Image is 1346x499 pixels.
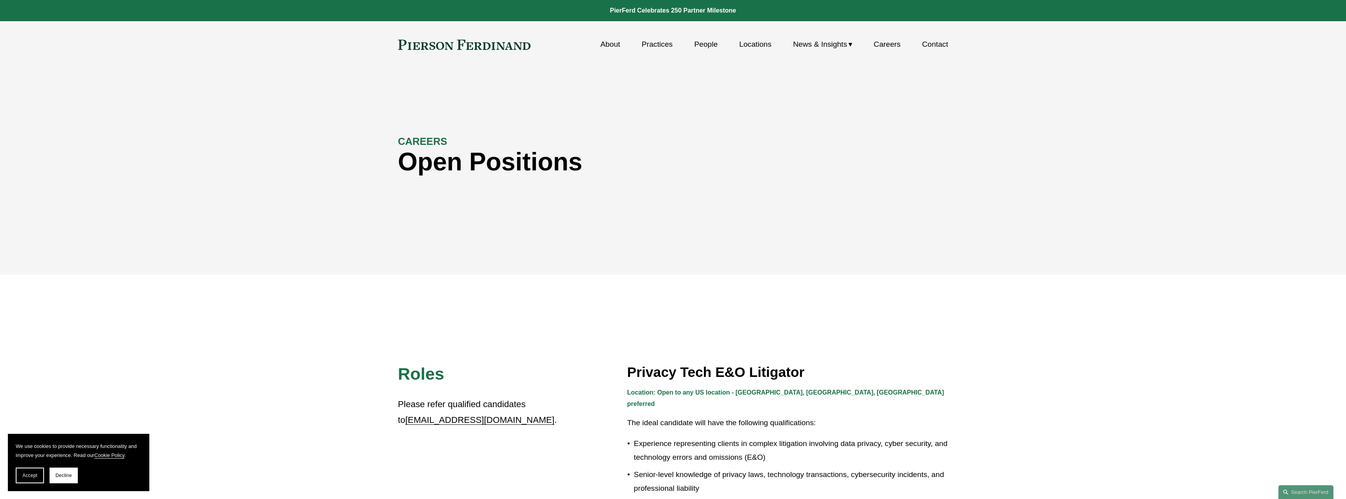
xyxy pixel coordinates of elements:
[793,37,852,52] a: folder dropdown
[398,364,444,383] span: Roles
[50,468,78,483] button: Decline
[627,416,948,430] p: The ideal candidate will have the following qualifications:
[398,148,811,176] h1: Open Positions
[634,468,948,495] p: Senior-level knowledge of privacy laws, technology transactions, cybersecurity incidents, and pro...
[600,37,620,52] a: About
[398,136,447,147] strong: CAREERS
[694,37,718,52] a: People
[627,364,948,381] h3: Privacy Tech E&O Litigator
[398,397,558,428] p: Please refer qualified candidates to .
[94,452,125,458] a: Cookie Policy
[8,434,149,491] section: Cookie banner
[1278,485,1333,499] a: Search this site
[627,389,946,407] strong: Location: Open to any US location - [GEOGRAPHIC_DATA], [GEOGRAPHIC_DATA], [GEOGRAPHIC_DATA] prefe...
[642,37,673,52] a: Practices
[16,442,141,460] p: We use cookies to provide necessary functionality and improve your experience. Read our .
[793,38,847,51] span: News & Insights
[55,473,72,478] span: Decline
[739,37,771,52] a: Locations
[16,468,44,483] button: Accept
[22,473,37,478] span: Accept
[922,37,948,52] a: Contact
[874,37,900,52] a: Careers
[634,437,948,464] p: Experience representing clients in complex litigation involving data privacy, cyber security, and...
[405,415,554,425] a: [EMAIL_ADDRESS][DOMAIN_NAME]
